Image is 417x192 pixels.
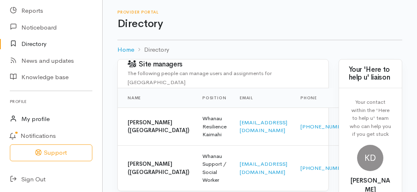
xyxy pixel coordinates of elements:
li: Directory [134,45,169,55]
b: [PERSON_NAME] ([GEOGRAPHIC_DATA]) [128,119,189,134]
th: Name [118,88,196,108]
th: Position [196,88,233,108]
h3: Your 'Here to help u' liaison [349,66,392,81]
span: The following people can manage users and assignments for [GEOGRAPHIC_DATA] [128,70,272,86]
b: [PERSON_NAME] ([GEOGRAPHIC_DATA]) [128,160,189,176]
nav: breadcrumb [117,40,402,59]
h1: Directory [117,18,402,30]
a: Home [117,45,134,55]
th: Phone [294,88,359,108]
a: [EMAIL_ADDRESS][DOMAIN_NAME] [240,160,287,176]
h6: Provider Portal [117,10,402,14]
a: [EMAIL_ADDRESS][DOMAIN_NAME] [240,119,287,134]
a: [PHONE_NUMBER] [300,165,349,171]
h6: Profile [10,96,92,107]
th: Email [233,88,294,108]
td: Whanau Resilience Kaimahi [196,108,233,146]
h3: Site managers [128,60,318,69]
p: Your contact within the 'Here to help u' team who can help you if you get stuck [349,98,392,138]
td: Whanau Support / Social Worker [196,145,233,191]
a: [PHONE_NUMBER] [300,123,349,130]
span: KD [357,145,383,171]
button: Support [10,144,92,161]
